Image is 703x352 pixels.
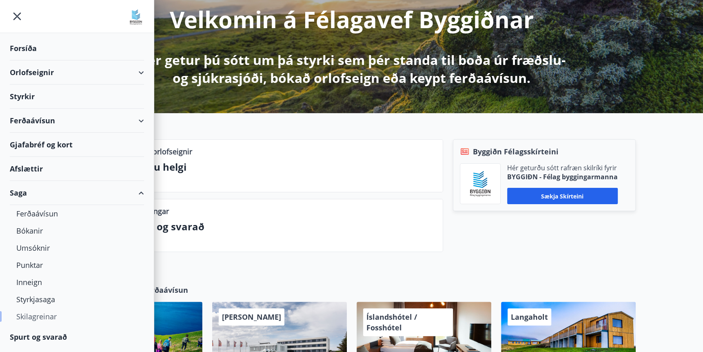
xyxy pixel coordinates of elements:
div: Orlofseignir [10,60,144,85]
span: Langaholt [511,312,548,322]
div: Saga [10,181,144,205]
span: [PERSON_NAME] [222,312,281,322]
button: Sækja skírteini [507,188,618,204]
div: Ferðaávísun [16,205,137,222]
p: Upplýsingar [128,206,169,216]
div: Skilagreinar [16,308,137,325]
div: Umsóknir [16,239,137,256]
button: menu [10,9,24,24]
div: Bókanir [16,222,137,239]
p: Velkomin á Félagavef Byggiðnar [170,4,534,35]
div: Spurt og svarað [10,325,144,349]
div: Gjafabréf og kort [10,133,144,157]
p: Lausar orlofseignir [128,146,192,157]
div: Styrkjasaga [16,291,137,308]
div: Inneign [16,274,137,291]
div: Forsíða [10,36,144,60]
span: Íslandshótel / Fosshótel [366,312,417,332]
span: Byggiðn Félagsskírteini [473,146,559,157]
p: BYGGIÐN - Félag byggingarmanna [507,172,618,181]
div: Punktar [16,256,137,274]
p: Hér geturðu sótt rafræn skilríki fyrir [507,163,618,172]
img: union_logo [128,9,144,25]
img: BKlGVmlTW1Qrz68WFGMFQUcXHWdQd7yePWMkvn3i.png [466,170,494,198]
div: Ferðaávísun [10,109,144,133]
p: Spurt og svarað [128,220,436,234]
p: Hér getur þú sótt um þá styrki sem þér standa til boða úr fræðslu- og sjúkrasjóði, bókað orlofsei... [136,51,567,87]
div: Styrkir [10,85,144,109]
div: Afslættir [10,157,144,181]
p: Næstu helgi [128,160,436,174]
